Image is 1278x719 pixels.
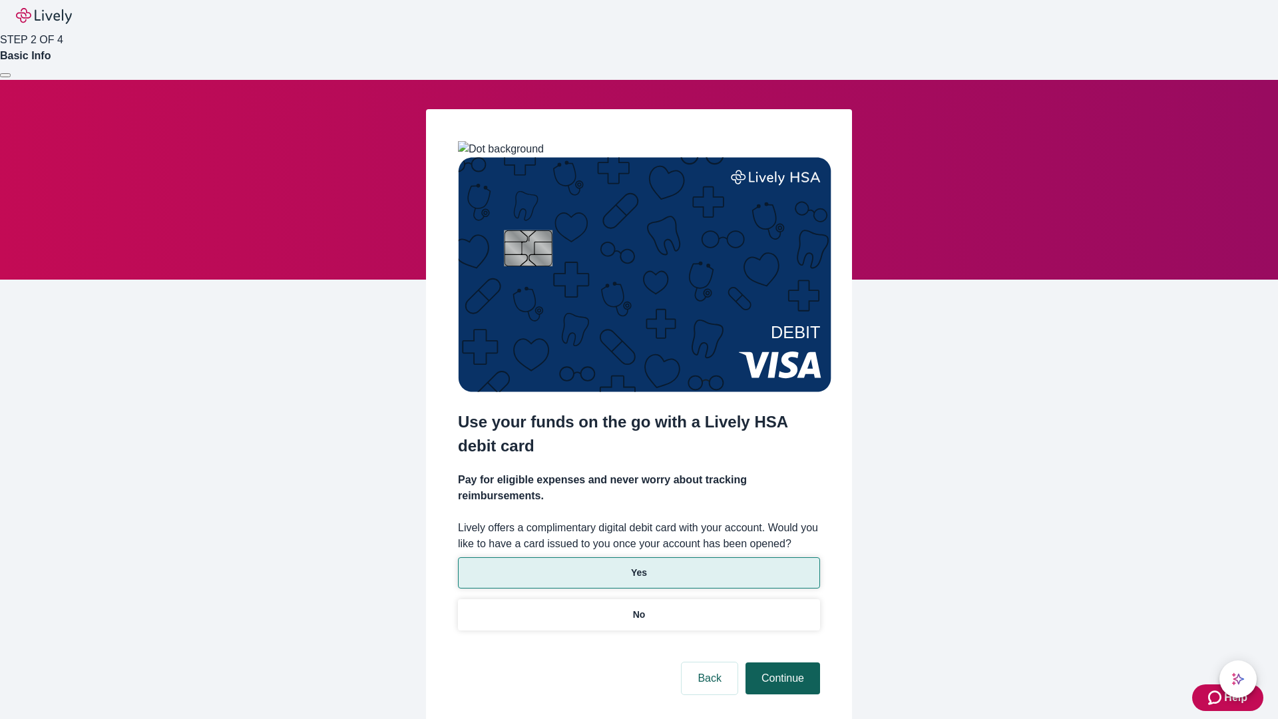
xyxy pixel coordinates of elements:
button: Yes [458,557,820,589]
label: Lively offers a complimentary digital debit card with your account. Would you like to have a card... [458,520,820,552]
p: Yes [631,566,647,580]
svg: Zendesk support icon [1208,690,1224,706]
svg: Lively AI Assistant [1231,672,1245,686]
button: No [458,599,820,630]
p: No [633,608,646,622]
button: Back [682,662,738,694]
button: chat [1219,660,1257,698]
h4: Pay for eligible expenses and never worry about tracking reimbursements. [458,472,820,504]
span: Help [1224,690,1247,706]
img: Dot background [458,141,544,157]
h2: Use your funds on the go with a Lively HSA debit card [458,410,820,458]
button: Zendesk support iconHelp [1192,684,1263,711]
img: Debit card [458,157,831,392]
img: Lively [16,8,72,24]
button: Continue [745,662,820,694]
